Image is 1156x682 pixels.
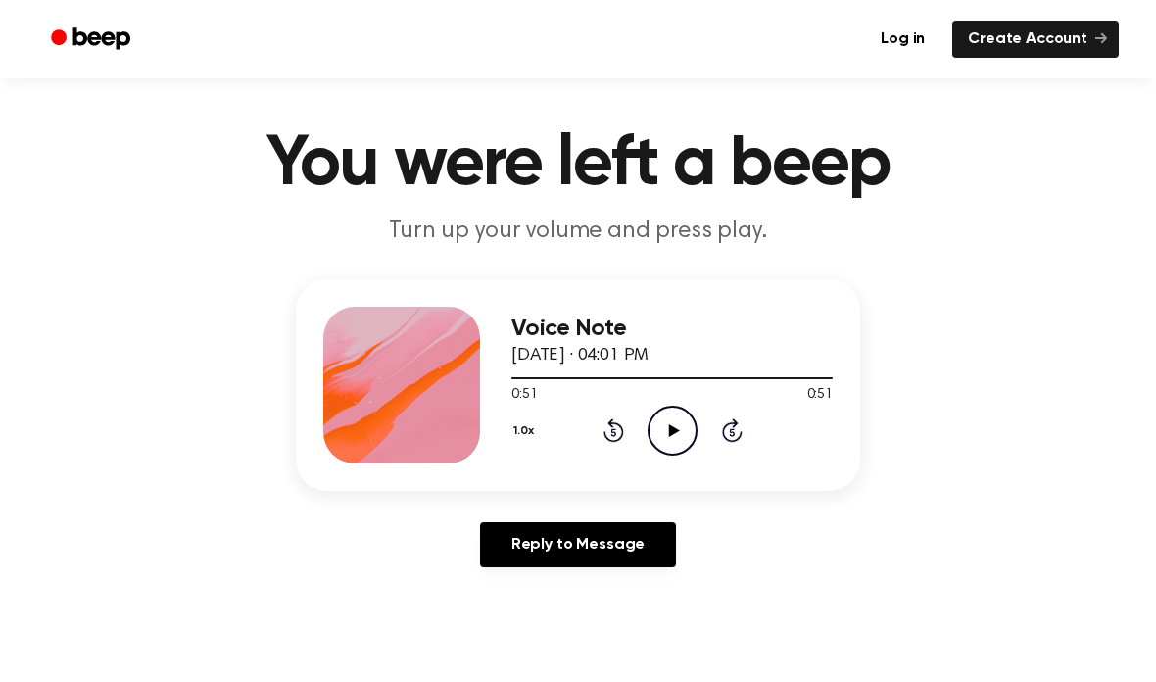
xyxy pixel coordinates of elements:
h3: Voice Note [511,316,833,342]
span: [DATE] · 04:01 PM [511,347,649,365]
span: 0:51 [807,385,833,406]
span: 0:51 [511,385,537,406]
a: Beep [37,21,148,59]
a: Log in [865,21,940,58]
a: Create Account [952,21,1119,58]
a: Reply to Message [480,522,676,567]
h1: You were left a beep [76,129,1080,200]
p: Turn up your volume and press play. [202,216,954,248]
button: 1.0x [511,414,542,448]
